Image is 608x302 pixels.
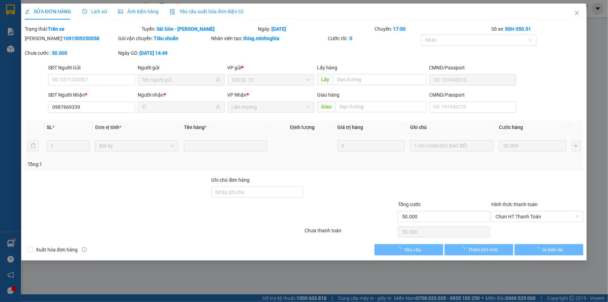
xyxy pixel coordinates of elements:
[375,244,443,255] button: Yêu cầu
[429,64,516,71] div: CMND/Passport
[48,64,135,71] div: SĐT Người Gửi
[572,140,580,151] button: plus
[95,124,121,130] span: Đơn vị tính
[118,49,210,57] div: Ngày GD:
[82,9,107,14] span: Lịch sử
[336,101,426,112] input: Dọc đường
[499,124,523,130] span: Cước hàng
[460,247,468,252] span: loading
[567,3,587,23] button: Close
[404,246,421,254] span: Yêu cầu
[142,76,214,84] input: Tên người gửi
[3,15,133,24] li: 01 [PERSON_NAME]
[25,35,117,42] div: [PERSON_NAME]:
[304,227,398,239] div: Chưa thanh toán
[468,246,498,254] span: Thêm ĐH mới
[52,50,67,56] b: 50.000
[338,124,363,130] span: Giá trị hàng
[25,9,30,14] span: edit
[410,140,493,151] input: Ghi Chú
[216,105,221,110] span: user
[82,9,87,14] span: clock-circle
[28,160,235,168] div: Tổng: 1
[317,65,337,70] span: Lấy hàng
[139,50,168,56] b: [DATE] 14:49
[118,9,123,14] span: picture
[28,140,39,151] button: delete
[491,25,584,33] div: Số xe:
[63,36,99,41] b: 1091509250058
[491,202,538,207] label: Hình thức thanh toán
[82,247,87,252] span: info-circle
[338,140,405,151] input: 0
[170,9,175,15] img: icon
[290,124,315,130] span: Định lượng
[48,91,135,99] div: SĐT Người Nhận
[170,9,243,14] span: Yêu cầu xuất hóa đơn điện tử
[154,36,178,41] b: Tiêu chuẩn
[228,92,247,98] span: VP Nhận
[397,247,404,252] span: loading
[244,36,280,41] b: thisg.minhnghia
[48,26,64,32] b: Trên xe
[33,246,80,254] span: Xuất hóa đơn hàng
[40,17,46,22] span: environment
[429,91,516,99] div: CMND/Passport
[211,177,250,183] label: Ghi chú đơn hàng
[141,25,257,33] div: Tuyến:
[445,244,513,255] button: Thêm ĐH mới
[317,92,339,98] span: Giao hàng
[99,141,174,151] span: Bất kỳ
[40,25,46,31] span: phone
[3,3,38,38] img: logo.jpg
[3,24,133,33] li: 02523854854
[328,35,420,42] div: Cước rồi :
[374,25,491,33] div: Chuyến:
[211,35,327,42] div: Nhân viên tạo:
[257,25,374,33] div: Ngày:
[515,244,583,255] button: In biên lai
[47,124,52,130] span: SL
[25,49,117,57] div: Chưa cước :
[272,26,286,32] b: [DATE]
[317,74,333,85] span: Lấy
[495,211,579,222] span: Chọn HT Thanh Toán
[118,35,210,42] div: Gói vận chuyển:
[184,140,267,151] input: VD: Bàn, Ghế
[499,140,566,151] input: 0
[232,102,310,112] span: Liên Hương
[232,75,310,85] span: 109 QL 13
[142,103,214,111] input: Tên người nhận
[3,44,121,55] b: GỬI : [GEOGRAPHIC_DATA]
[118,9,159,14] span: Ảnh kiện hàng
[543,246,563,254] span: In biên lai
[211,187,303,198] input: Ghi chú đơn hàng
[317,101,336,112] span: Giao
[393,26,406,32] b: 17:00
[184,124,207,130] span: Tên hàng
[505,26,531,32] b: 50H-350.51
[40,5,99,13] b: [PERSON_NAME]
[24,25,141,33] div: Trạng thái:
[216,77,221,82] span: user
[407,121,496,134] th: Ghi chú
[228,64,314,71] div: VP gửi
[25,9,71,14] span: SỬA ĐƠN HÀNG
[138,64,224,71] div: Người gửi
[333,74,426,85] input: Dọc đường
[398,202,421,207] span: Tổng cước
[535,247,543,252] span: loading
[574,10,580,16] span: close
[156,26,215,32] b: Sài Gòn - [PERSON_NAME]
[429,74,516,85] input: VD: 191943210
[138,91,224,99] div: Người nhận
[349,36,352,41] b: 0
